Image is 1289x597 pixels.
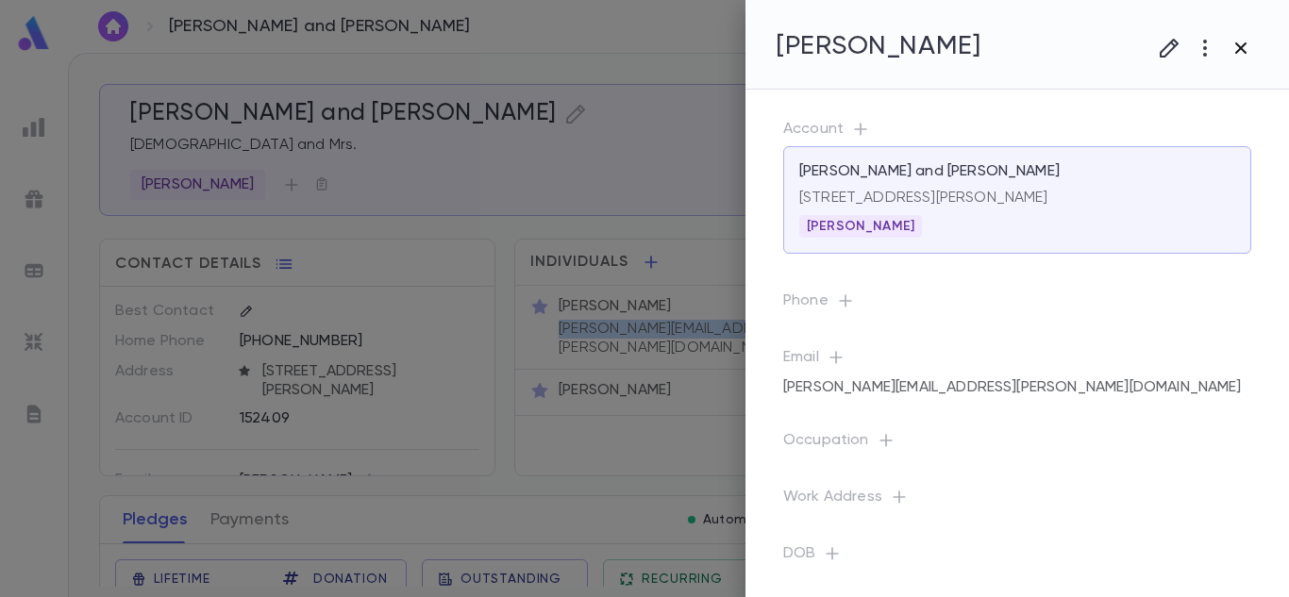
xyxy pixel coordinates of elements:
[783,120,1251,146] p: Account
[799,189,1235,207] p: [STREET_ADDRESS][PERSON_NAME]
[783,371,1242,405] div: [PERSON_NAME][EMAIL_ADDRESS][PERSON_NAME][DOMAIN_NAME]
[799,162,1060,181] p: [PERSON_NAME] and [PERSON_NAME]
[783,488,1251,514] p: Work Address
[776,30,980,62] h4: [PERSON_NAME]
[799,219,922,234] span: [PERSON_NAME]
[783,544,1251,571] p: DOB
[783,431,1251,457] p: Occupation
[783,291,1251,318] p: Phone
[783,348,1251,374] p: Email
